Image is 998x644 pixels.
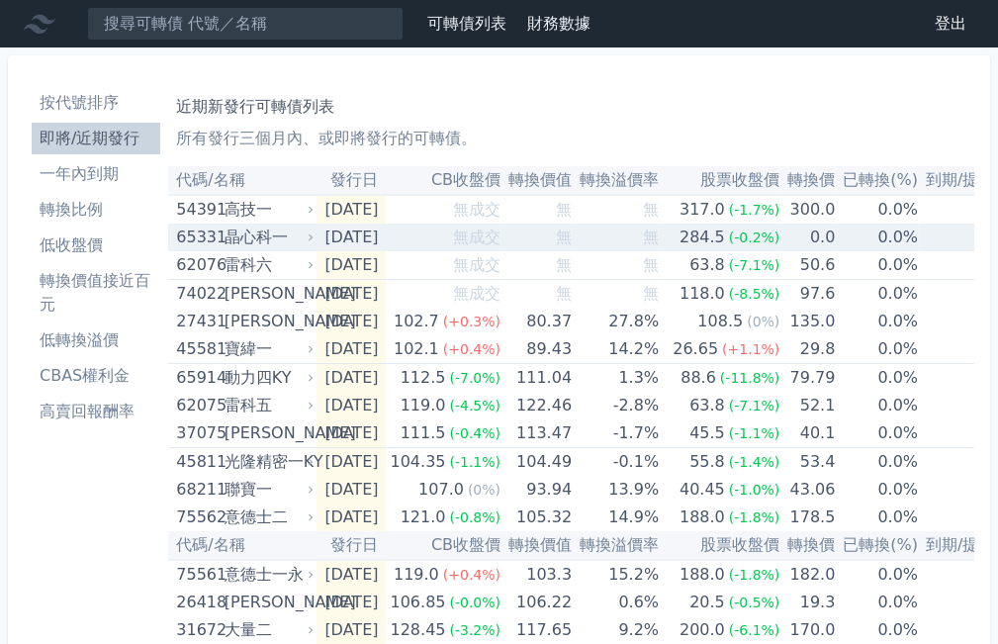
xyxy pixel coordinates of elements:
td: [DATE] [317,419,386,448]
td: 0.0% [835,224,918,251]
td: -0.1% [572,448,659,477]
span: (+0.3%) [443,314,500,329]
div: 26.65 [669,335,722,363]
div: 65331 [176,224,219,251]
div: 111.5 [397,419,450,447]
td: 29.8 [779,335,835,364]
td: 15.2% [572,560,659,589]
span: (-1.0%) [729,482,780,498]
span: 無成交 [453,255,500,274]
div: 62075 [176,392,219,419]
span: 無 [556,284,572,303]
li: 即將/近期發行 [32,127,160,150]
p: 所有發行三個月內、或即將發行的可轉債。 [176,127,966,150]
td: -1.7% [572,419,659,448]
a: 低收盤價 [32,230,160,261]
div: 317.0 [676,196,729,224]
li: 轉換價值接近百元 [32,269,160,317]
span: 無 [643,284,659,303]
div: 雷科六 [225,251,311,279]
span: (-1.8%) [729,509,780,525]
div: 雷科五 [225,392,311,419]
div: 65914 [176,364,219,392]
span: (-0.8%) [449,509,500,525]
div: 40.45 [676,476,729,504]
span: (-0.0%) [449,595,500,610]
div: 54391 [176,196,219,224]
li: 低轉換溢價 [32,328,160,352]
td: 43.06 [779,476,835,504]
th: 轉換溢價率 [572,166,659,195]
td: 0.0% [835,392,918,419]
a: 即將/近期發行 [32,123,160,154]
td: 0.6% [572,589,659,616]
td: 105.32 [500,504,572,531]
div: 63.8 [685,251,729,279]
div: 大量二 [225,616,311,644]
td: [DATE] [317,560,386,589]
div: 200.0 [676,616,729,644]
th: 轉換價 [779,531,835,560]
th: CB收盤價 [386,166,500,195]
div: 106.85 [386,589,449,616]
th: 轉換價值 [500,166,572,195]
span: 無 [556,200,572,219]
td: 0.0% [835,308,918,335]
div: 119.0 [397,392,450,419]
div: 高技一 [225,196,311,224]
td: [DATE] [317,280,386,309]
td: 93.94 [500,476,572,504]
td: 53.4 [779,448,835,477]
span: (-7.0%) [449,370,500,386]
span: (+0.4%) [443,567,500,583]
td: 14.2% [572,335,659,364]
li: 轉換比例 [32,198,160,222]
div: 121.0 [397,504,450,531]
div: 55.8 [685,448,729,476]
div: 寶緯一 [225,335,311,363]
td: [DATE] [317,364,386,393]
div: 光隆精密一KY [225,448,311,476]
a: 低轉換溢價 [32,324,160,356]
div: 75562 [176,504,219,531]
td: 89.43 [500,335,572,364]
th: 轉換溢價率 [572,531,659,560]
td: 182.0 [779,560,835,589]
span: (-0.4%) [449,425,500,441]
span: (-6.1%) [729,622,780,638]
td: [DATE] [317,308,386,335]
span: (-3.2%) [449,622,500,638]
div: [PERSON_NAME] [225,308,311,335]
td: -2.8% [572,392,659,419]
th: 發行日 [317,166,386,195]
span: 無成交 [453,200,500,219]
span: (-0.5%) [729,595,780,610]
a: CBAS權利金 [32,360,160,392]
th: CB收盤價 [386,531,500,560]
div: 112.5 [397,364,450,392]
span: (-1.1%) [449,454,500,470]
th: 已轉換(%) [835,531,918,560]
td: 19.3 [779,589,835,616]
span: 無 [643,228,659,246]
a: 登出 [919,8,982,40]
td: [DATE] [317,224,386,251]
span: (-8.5%) [729,286,780,302]
li: 按代號排序 [32,91,160,115]
th: 代碼/名稱 [168,531,317,560]
a: 轉換比例 [32,194,160,226]
span: (-1.4%) [729,454,780,470]
li: 一年內到期 [32,162,160,186]
td: 122.46 [500,392,572,419]
div: 119.0 [390,561,443,589]
div: 118.0 [676,280,729,308]
td: 0.0% [835,476,918,504]
td: 0.0% [835,560,918,589]
li: CBAS權利金 [32,364,160,388]
div: 37075 [176,419,219,447]
a: 按代號排序 [32,87,160,119]
td: [DATE] [317,476,386,504]
div: 26418 [176,589,219,616]
th: 轉換價值 [500,531,572,560]
div: 意德士一永 [225,561,311,589]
